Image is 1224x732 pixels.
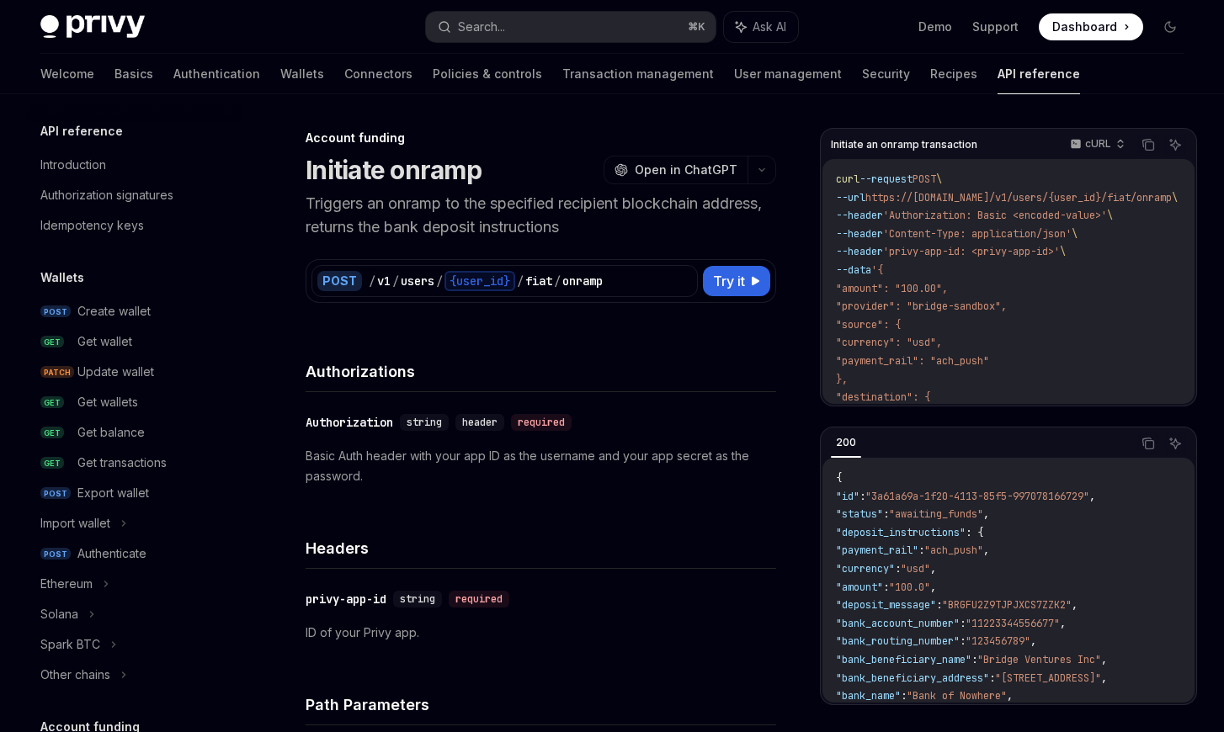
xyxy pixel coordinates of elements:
span: \ [1072,227,1078,241]
button: Try it [703,266,770,296]
span: --url [836,191,865,204]
div: Authorization [306,414,393,431]
p: cURL [1085,137,1111,151]
span: : [883,581,889,594]
button: Search...⌘K [426,12,716,42]
h1: Initiate onramp [306,155,482,185]
h5: API reference [40,121,123,141]
span: "bank_routing_number" [836,634,960,648]
div: / [554,273,561,289]
div: Ethereum [40,574,93,594]
a: GETGet transactions [27,448,242,478]
span: \ [936,172,942,186]
p: Triggers an onramp to the specified recipient blockchain address, returns the bank deposit instru... [306,192,776,239]
div: Authenticate [77,544,146,564]
img: dark logo [40,15,145,39]
span: PATCH [40,366,74,379]
a: Basics [114,54,153,94]
span: string [407,416,442,429]
span: , [1072,598,1078,612]
a: Security [862,54,910,94]
div: Update wallet [77,362,154,382]
span: "bank_beneficiary_name" [836,653,971,666]
span: : { [966,526,983,539]
div: POST [317,271,362,291]
span: https://[DOMAIN_NAME]/v1/users/{user_id}/fiat/onramp [865,191,1172,204]
div: Solana [40,604,78,624]
span: string [400,592,435,606]
div: onramp [562,273,603,289]
p: ID of your Privy app. [306,623,776,643]
div: v1 [377,273,391,289]
span: , [983,507,989,521]
span: "deposit_message" [836,598,936,612]
span: "usd" [901,562,930,576]
span: , [930,562,936,576]
span: : [971,653,977,666]
h4: Path Parameters [306,693,776,716]
div: 200 [831,432,861,453]
span: "[STREET_ADDRESS]" [995,671,1101,685]
div: Authorization signatures [40,185,173,205]
span: 'Content-Type: application/json' [883,227,1072,241]
h4: Authorizations [306,360,776,383]
div: required [449,591,509,607]
span: 'privy-app-id: <privy-app-id>' [883,245,1060,258]
div: Search... [458,17,505,37]
span: "Bridge Ventures Inc" [977,653,1101,666]
div: users [401,273,434,289]
span: Try it [713,271,745,291]
span: "BRGFU2Z9TJPJXCS7ZZK2" [942,598,1072,612]
div: required [511,414,572,431]
span: : [895,562,901,576]
div: Get balance [77,422,145,443]
span: , [930,581,936,594]
span: "currency": "usd", [836,336,942,349]
span: \ [1060,245,1066,258]
a: PATCHUpdate wallet [27,357,242,387]
span: --data [836,263,871,277]
button: cURL [1061,130,1132,159]
span: POST [913,172,936,186]
div: Introduction [40,155,106,175]
a: API reference [998,54,1080,94]
div: {user_id} [444,271,515,291]
span: , [1101,653,1107,666]
h5: Wallets [40,268,84,288]
span: , [1060,617,1066,630]
a: Recipes [930,54,977,94]
span: "ach_push" [924,544,983,557]
span: --header [836,227,883,241]
button: Toggle dark mode [1157,13,1184,40]
span: "awaiting_funds" [889,507,983,521]
a: Authorization signatures [27,180,242,210]
div: / [436,273,443,289]
div: Create wallet [77,301,151,321]
span: --header [836,209,883,222]
a: User management [734,54,842,94]
span: POST [40,487,71,500]
span: ⌘ K [688,20,705,34]
span: \ [1172,191,1178,204]
a: Demo [918,19,952,35]
div: Account funding [306,130,776,146]
div: Import wallet [40,513,110,533]
span: { [836,471,842,485]
span: Dashboard [1052,19,1117,35]
span: "amount" [836,581,883,594]
span: "source": { [836,318,901,332]
span: GET [40,336,64,348]
span: "bank_beneficiary_address" [836,671,989,685]
span: "id" [836,490,859,503]
span: Initiate an onramp transaction [831,138,977,151]
span: header [462,416,498,429]
span: "bank_name" [836,689,901,703]
a: Introduction [27,150,242,180]
div: Get wallet [77,332,132,352]
div: Spark BTC [40,634,100,655]
span: , [1089,490,1095,503]
span: , [983,544,989,557]
a: GETGet wallets [27,387,242,417]
span: : [936,598,942,612]
p: Basic Auth header with your app ID as the username and your app secret as the password. [306,446,776,486]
